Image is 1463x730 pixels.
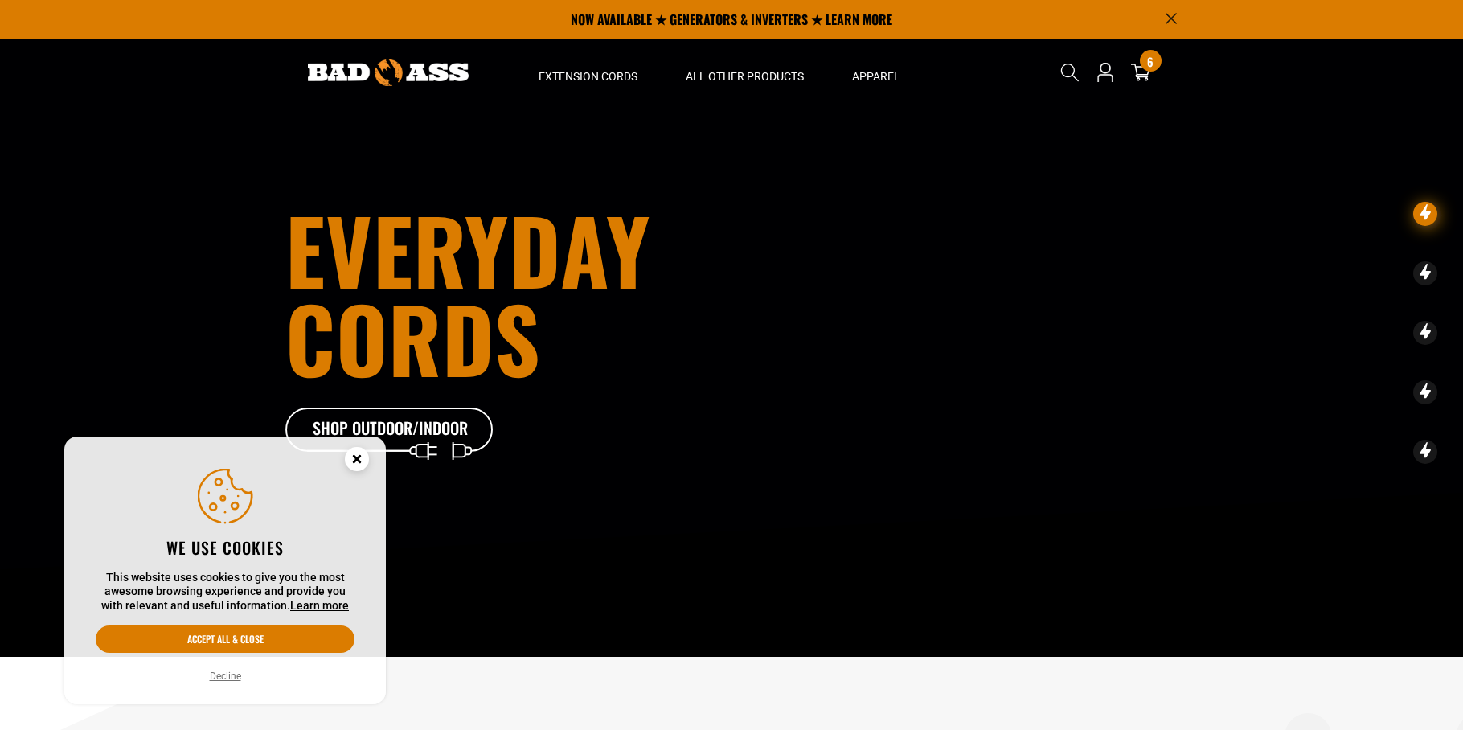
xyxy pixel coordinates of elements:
[96,571,354,613] p: This website uses cookies to give you the most awesome browsing experience and provide you with r...
[308,59,469,86] img: Bad Ass Extension Cords
[205,668,246,684] button: Decline
[285,205,821,382] h1: Everyday cords
[539,69,637,84] span: Extension Cords
[64,437,386,705] aside: Cookie Consent
[852,69,900,84] span: Apparel
[828,39,924,106] summary: Apparel
[285,408,494,453] a: Shop Outdoor/Indoor
[514,39,662,106] summary: Extension Cords
[1057,59,1083,85] summary: Search
[96,625,354,653] button: Accept all & close
[662,39,828,106] summary: All Other Products
[290,599,349,612] a: Learn more
[1147,55,1154,68] span: 6
[686,69,804,84] span: All Other Products
[96,537,354,558] h2: We use cookies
